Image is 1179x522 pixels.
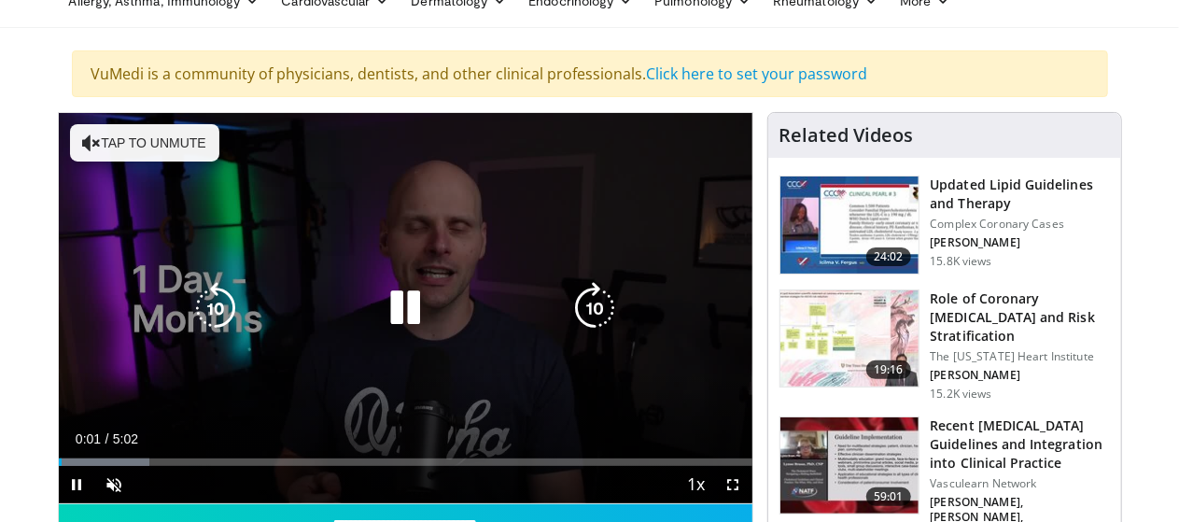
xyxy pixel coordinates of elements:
[59,466,96,503] button: Pause
[780,176,919,274] img: 77f671eb-9394-4acc-bc78-a9f077f94e00.150x105_q85_crop-smart_upscale.jpg
[931,349,1110,364] p: The [US_STATE] Heart Institute
[866,360,911,379] span: 19:16
[931,476,1110,491] p: Vasculearn Network
[931,368,1110,383] p: [PERSON_NAME]
[931,254,992,269] p: 15.8K views
[76,431,101,446] span: 0:01
[72,50,1108,97] div: VuMedi is a community of physicians, dentists, and other clinical professionals.
[113,431,138,446] span: 5:02
[931,387,992,402] p: 15.2K views
[678,466,715,503] button: Playback Rate
[780,290,919,388] img: 1efa8c99-7b8a-4ab5-a569-1c219ae7bd2c.150x105_q85_crop-smart_upscale.jpg
[931,217,1110,232] p: Complex Coronary Cases
[780,417,919,515] img: 87825f19-cf4c-4b91-bba1-ce218758c6bb.150x105_q85_crop-smart_upscale.jpg
[779,124,914,147] h4: Related Videos
[715,466,752,503] button: Fullscreen
[779,289,1110,402] a: 19:16 Role of Coronary [MEDICAL_DATA] and Risk Stratification The [US_STATE] Heart Institute [PER...
[96,466,133,503] button: Unmute
[931,289,1110,346] h3: Role of Coronary [MEDICAL_DATA] and Risk Stratification
[931,235,1110,250] p: [PERSON_NAME]
[866,487,911,506] span: 59:01
[647,63,868,84] a: Click here to set your password
[866,247,911,266] span: 24:02
[105,431,109,446] span: /
[931,416,1110,473] h3: Recent [MEDICAL_DATA] Guidelines and Integration into Clinical Practice
[70,124,219,162] button: Tap to unmute
[59,113,752,504] video-js: Video Player
[59,459,752,466] div: Progress Bar
[931,176,1110,213] h3: Updated Lipid Guidelines and Therapy
[779,176,1110,275] a: 24:02 Updated Lipid Guidelines and Therapy Complex Coronary Cases [PERSON_NAME] 15.8K views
